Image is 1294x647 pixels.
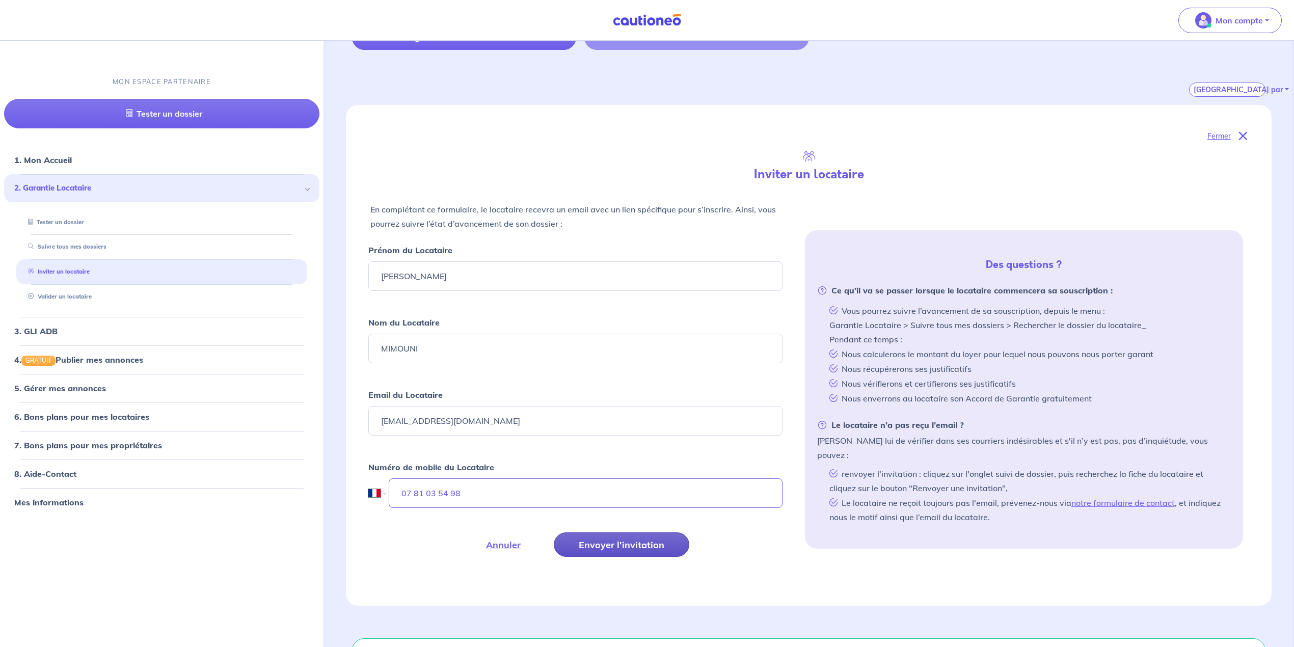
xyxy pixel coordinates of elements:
[825,391,1231,406] li: Nous enverrons au locataire son Accord de Garantie gratuitement
[368,462,494,472] strong: Numéro de mobile du Locataire
[1195,12,1211,29] img: illu_account_valid_menu.svg
[16,238,307,255] div: Suivre tous mes dossiers
[24,293,92,300] a: Valider un locataire
[4,349,319,370] div: 4.GRATUITPublier mes annonces
[368,245,452,255] strong: Prénom du Locataire
[14,497,84,507] a: Mes informations
[825,346,1231,361] li: Nous calculerons le montant du loyer pour lequel nous pouvons nous porter garant
[368,334,783,363] input: Ex : Durand
[4,99,319,128] a: Tester un dossier
[825,466,1231,495] li: renvoyer l'invitation : cliquez sur l'onglet suivi de dossier, puis recherchez la fiche du locata...
[4,492,319,513] div: Mes informations
[4,435,319,455] div: 7. Bons plans pour mes propriétaires
[609,14,685,26] img: Cautioneo
[825,376,1231,391] li: Nous vérifierons et certifierons ses justificatifs
[14,326,58,336] a: 3. GLI ADB
[368,261,783,291] input: Ex : John
[368,390,443,400] strong: Email du Locataire
[4,407,319,427] div: 6. Bons plans pour mes locataires
[14,355,143,365] a: 4.GRATUITPublier mes annonces
[14,182,302,194] span: 2. Garantie Locataire
[16,214,307,231] div: Tester un dossier
[14,383,106,393] a: 5. Gérer mes annonces
[825,303,1231,346] li: Vous pourrez suivre l’avancement de sa souscription, depuis le menu : Garantie Locataire > Suivre...
[14,469,76,479] a: 8. Aide-Contact
[368,406,783,436] input: Ex : john.doe@gmail.com
[817,418,964,432] strong: Le locataire n’a pas reçu l’email ?
[1178,8,1282,33] button: illu_account_valid_menu.svgMon compte
[461,532,546,557] button: Annuler
[389,478,783,508] input: 06 45 54 34 33
[368,317,440,328] strong: Nom du Locataire
[4,321,319,341] div: 3. GLI ADB
[370,202,780,231] p: En complétant ce formulaire, le locataire recevra un email avec un lien spécifique pour s’inscrir...
[24,268,90,275] a: Inviter un locataire
[809,259,1239,271] h5: Des questions ?
[1207,129,1231,143] p: Fermer
[24,243,106,250] a: Suivre tous mes dossiers
[1071,498,1175,508] a: notre formulaire de contact
[825,361,1231,376] li: Nous récupérerons ses justificatifs
[586,167,1031,182] h4: Inviter un locataire
[4,174,319,202] div: 2. Garantie Locataire
[1189,83,1265,97] button: [GEOGRAPHIC_DATA] par
[817,283,1113,298] strong: Ce qu’il va se passer lorsque le locataire commencera sa souscription :
[554,532,689,557] button: Envoyer l’invitation
[16,263,307,280] div: Inviter un locataire
[4,378,319,398] div: 5. Gérer mes annonces
[14,440,162,450] a: 7. Bons plans pour mes propriétaires
[24,219,84,226] a: Tester un dossier
[4,464,319,484] div: 8. Aide-Contact
[4,150,319,170] div: 1. Mon Accueil
[825,495,1231,524] li: Le locataire ne reçoit toujours pas l'email, prévenez-nous via , et indiquez nous le motif ainsi ...
[14,412,149,422] a: 6. Bons plans pour mes locataires
[14,155,72,165] a: 1. Mon Accueil
[817,418,1231,524] li: [PERSON_NAME] lui de vérifier dans ses courriers indésirables et s'il n’y est pas, pas d’inquiétu...
[16,288,307,305] div: Valider un locataire
[1216,14,1263,26] p: Mon compte
[113,77,211,87] p: MON ESPACE PARTENAIRE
